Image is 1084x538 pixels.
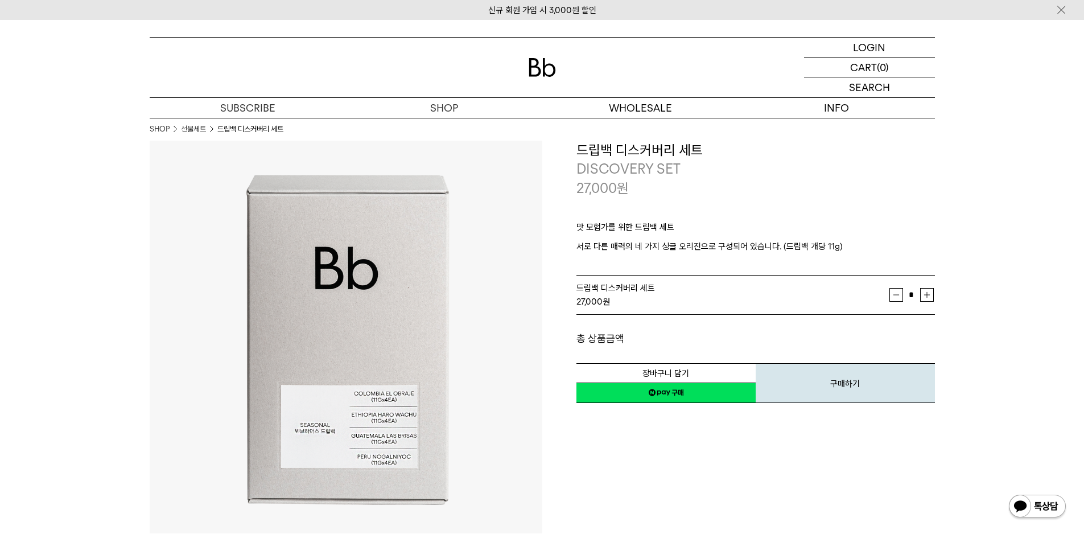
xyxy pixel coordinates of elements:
[739,98,935,118] p: INFO
[576,332,756,346] dt: 총 상품금액
[853,38,885,57] p: LOGIN
[617,180,629,196] span: 원
[889,288,903,302] button: 감소
[150,141,542,533] img: 드립백 디스커버리 세트
[150,98,346,118] a: SUBSCRIBE
[542,98,739,118] p: WHOLESALE
[804,58,935,77] a: CART (0)
[576,295,889,309] div: 원
[576,283,655,293] span: 드립백 디스커버리 세트
[849,77,890,97] p: SEARCH
[850,58,877,77] p: CART
[576,220,935,240] p: 맛 모험가를 위한 드립백 세트
[217,124,283,135] li: 드립백 디스커버리 세트
[529,58,556,77] img: 로고
[576,383,756,403] a: 새창
[576,363,756,383] button: 장바구니 담기
[150,124,170,135] a: SHOP
[576,297,603,307] strong: 27,000
[804,38,935,58] a: LOGIN
[1008,494,1067,521] img: 카카오톡 채널 1:1 채팅 버튼
[877,58,889,77] p: (0)
[576,159,935,179] p: DISCOVERY SET
[576,141,935,160] h3: 드립백 디스커버리 세트
[346,98,542,118] a: SHOP
[576,179,629,198] p: 27,000
[576,240,935,253] p: 서로 다른 매력의 네 가지 싱글 오리진으로 구성되어 있습니다. (드립백 개당 11g)
[181,124,206,135] a: 선물세트
[920,288,934,302] button: 증가
[488,5,596,15] a: 신규 회원 가입 시 3,000원 할인
[756,363,935,403] button: 구매하기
